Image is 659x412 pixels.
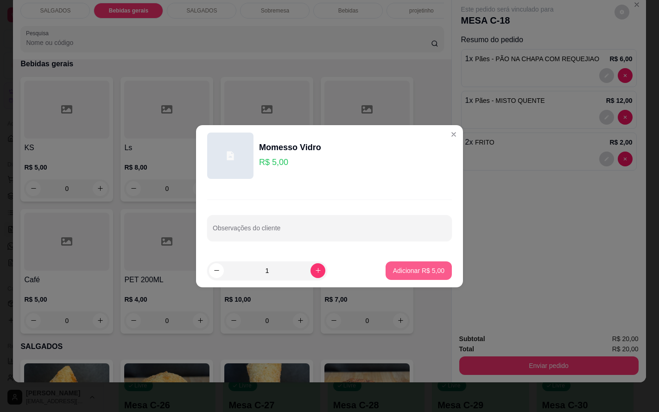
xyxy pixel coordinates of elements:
[213,227,446,236] input: Observações do cliente
[259,141,321,154] div: Momesso Vidro
[310,263,325,278] button: increase-product-quantity
[446,127,461,142] button: Close
[393,266,444,275] p: Adicionar R$ 5,00
[386,261,452,280] button: Adicionar R$ 5,00
[259,156,321,169] p: R$ 5,00
[209,263,224,278] button: decrease-product-quantity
